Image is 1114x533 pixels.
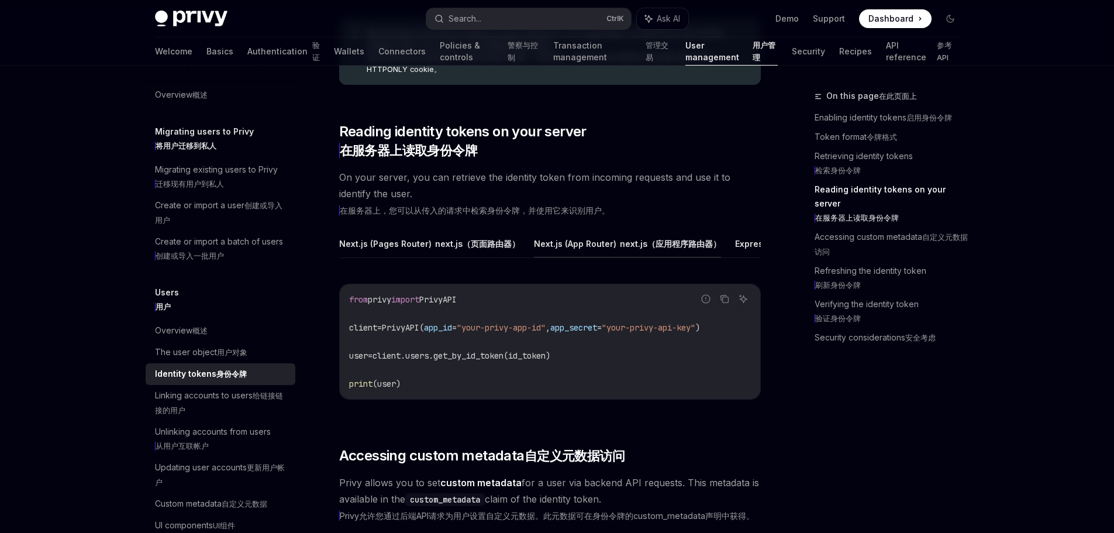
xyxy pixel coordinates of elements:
[886,37,959,66] a: API reference参考API
[424,322,452,333] span: app_id
[646,41,668,62] xt-content: 管理交易
[213,521,235,530] xt-content: UI组件
[146,385,295,421] a: Linking accounts to users给链接链接的用户
[457,322,546,333] span: "your-privy-app-id"
[192,326,208,335] xt-content: 概述
[792,37,825,66] a: Security
[717,291,732,307] button: Copy the contents from the code block
[155,180,224,188] xt-content: 迁移现有用户到私人
[146,320,295,342] a: Overview概述
[155,518,235,533] div: UI components
[735,230,788,257] button: Express表达
[859,9,932,28] a: Dashboard
[339,474,761,524] span: Privy allows you to set for a user via backend API requests. This metadata is available in the cl...
[155,142,216,150] xt-content: 将用户迁移到私人
[155,125,254,153] h5: Migrating users to Privy
[508,41,538,62] xt-content: 警察与控制
[698,291,713,307] button: Report incorrect code
[534,230,721,257] button: Next.js (App Router)next.js（应用程序路由器）
[378,37,426,66] a: Connectors
[426,8,631,29] button: Search...CtrlK
[685,37,778,66] a: User management用户管理
[155,388,288,418] div: Linking accounts to users
[879,92,917,101] xt-content: 在此页面上
[377,322,382,333] span: =
[550,322,597,333] span: app_secret
[440,37,540,66] a: Policies & controls警察与控制
[546,322,550,333] span: ,
[146,457,295,493] a: Updating user accounts更新用户帐户
[815,228,969,262] a: Accessing custom metadata自定义元数据访问
[349,322,377,333] span: client
[192,91,208,99] xt-content: 概述
[155,11,227,27] img: dark logo
[339,230,520,257] button: Next.js (Pages Router)next.js（页面路由器）
[382,322,424,333] span: PrivyAPI(
[373,350,550,361] span: client.users.get_by_id_token(id_token)
[155,425,271,453] div: Unlinking accounts from users
[440,477,522,489] a: custom metadata
[349,294,368,305] span: from
[815,128,969,147] a: Token format令牌格式
[815,281,861,290] xt-content: 刷新身份令牌
[368,350,373,361] span: =
[339,205,610,215] xt-content: 在服务器上，您可以从传入的请求中检索身份令牌，并使用它来识别用户。
[155,367,247,381] div: Identity tokens
[815,214,899,222] xt-content: 在服务器上读取身份令牌
[312,41,320,62] xt-content: 验证
[146,493,295,515] a: Custom metadata自定义元数据
[637,8,688,29] button: Ask AI
[216,370,247,379] xt-content: 身份令牌
[606,14,624,23] span: Ctrl K
[867,133,897,142] xt-content: 令牌格式
[813,13,845,25] a: Support
[657,13,680,25] span: Ask AI
[868,13,913,25] span: Dashboard
[815,108,969,128] a: Enabling identity tokens启用身份令牌
[155,235,283,263] div: Create or import a batch of users
[753,41,775,62] xt-content: 用户管理
[339,511,754,521] xt-content: Privy允许您通过后端API请求为用户设置自定义元数据。此元数据可在身份令牌的custom_metadata声明中获得。
[206,37,233,66] a: Basics
[146,342,295,363] a: The user object用户对象
[815,295,969,328] a: Verifying the identity token验证身份令牌
[602,322,695,333] span: "your-privy-api-key"
[155,252,224,260] xt-content: 创建或导入一批用户
[449,12,481,26] div: Search...
[334,37,364,66] a: Wallets
[146,195,295,231] a: Create or import a user创建或导入用户
[695,322,700,333] span: )
[815,166,861,175] xt-content: 检索身份令牌
[525,448,625,463] xt-content: 自定义元数据访问
[155,302,171,311] xt-content: 用户
[452,322,457,333] span: =
[815,180,969,228] a: Reading identity tokens on your server在服务器上读取身份令牌
[339,143,477,158] xt-content: 在服务器上读取身份令牌
[146,84,295,106] a: Overview概述
[839,37,872,66] a: Recipes
[155,198,288,228] div: Create or import a user
[146,363,295,385] a: Identity tokens身份令牌
[597,322,602,333] span: =
[905,333,936,342] xt-content: 安全考虑
[155,460,288,490] div: Updating user accounts
[155,442,209,451] xt-content: 从用户互联帐户
[247,37,320,66] a: Authentication验证
[826,89,917,104] span: On this page
[435,239,520,249] xt-content: next.js（页面路由器）
[368,294,391,305] span: privy
[349,350,368,361] span: user
[155,88,208,102] div: Overview
[155,497,267,511] div: Custom metadata
[155,163,278,191] div: Migrating existing users to Privy
[736,291,751,307] button: Ask AI
[349,379,373,389] span: print
[146,231,295,267] a: Create or import a batch of users创建或导入一批用户
[146,421,295,457] a: Unlinking accounts from users从用户互联帐户
[373,379,401,389] span: (user)
[155,345,247,360] div: The user object
[815,262,969,295] a: Refreshing the identity token刷新身份令牌
[937,41,952,62] xt-content: 参考API
[339,122,587,160] span: Reading identity tokens on your server
[391,294,419,305] span: import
